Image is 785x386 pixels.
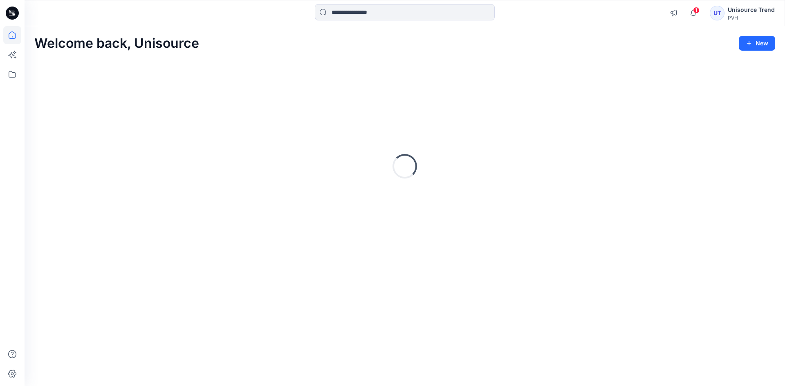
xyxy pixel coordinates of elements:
[728,15,775,21] div: PVH
[34,36,199,51] h2: Welcome back, Unisource
[728,5,775,15] div: Unisource Trend
[710,6,724,20] div: UT
[693,7,700,13] span: 1
[739,36,775,51] button: New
